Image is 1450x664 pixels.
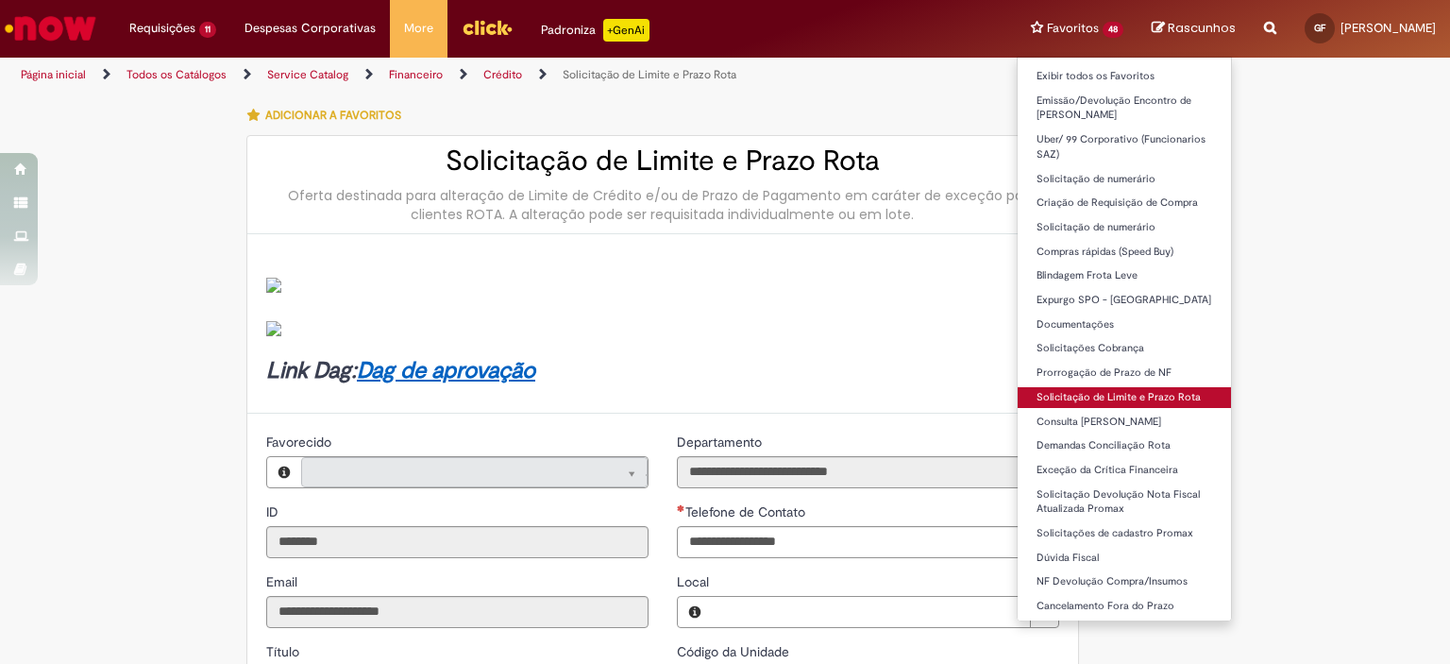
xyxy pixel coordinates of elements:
a: Limpar campo Favorecido [301,457,648,487]
span: Requisições [129,19,195,38]
button: Favorecido, Visualizar este registro [267,457,301,487]
span: Somente leitura - Email [266,573,301,590]
a: Dag de aprovação [357,356,535,385]
label: Somente leitura - Email [266,572,301,591]
a: Solicitações Cobrança [1018,338,1231,359]
img: ServiceNow [2,9,99,47]
span: GF [1314,22,1325,34]
a: Solicitação Devolução Nota Fiscal Atualizada Promax [1018,485,1231,519]
ul: Trilhas de página [14,58,953,93]
a: Solicitações de cadastro Promax [1018,523,1231,544]
img: sys_attachment.do [266,278,281,293]
span: Adicionar a Favoritos [265,108,401,123]
span: Rascunhos [1168,19,1236,37]
a: Dúvida Fiscal [1018,548,1231,569]
input: ID [266,526,649,558]
span: Somente leitura - ID [266,503,282,520]
a: Gestão de Estoque – Produto Acabado [1018,621,1231,655]
a: Blindagem Frota Leve [1018,265,1231,286]
label: Somente leitura - Código da Unidade [677,642,793,661]
span: Somente leitura - Título [266,643,303,660]
a: Crédito [483,67,522,82]
input: Departamento [677,456,1059,488]
a: Uber/ 99 Corporativo (Funcionarios SAZ) [1018,129,1231,164]
button: Local, Visualizar este registro [678,597,712,627]
div: Padroniza [541,19,649,42]
a: Emissão/Devolução Encontro de [PERSON_NAME] [1018,91,1231,126]
a: Página inicial [21,67,86,82]
a: Service Catalog [267,67,348,82]
p: +GenAi [603,19,649,42]
ul: Favoritos [1017,57,1232,621]
a: Cancelamento Fora do Prazo [1018,596,1231,617]
h2: Solicitação de Limite e Prazo Rota [266,145,1059,177]
span: More [404,19,433,38]
div: Oferta destinada para alteração de Limite de Crédito e/ou de Prazo de Pagamento em caráter de exc... [266,186,1059,224]
span: Somente leitura - Departamento [677,434,766,451]
strong: Link Dag: [266,356,535,385]
a: Consulta [PERSON_NAME] [1018,412,1231,433]
a: Demandas Conciliação Rota [1018,435,1231,456]
span: Obrigatório Preenchido [677,504,685,512]
span: Somente leitura - Código da Unidade [677,643,793,660]
span: Favoritos [1047,19,1099,38]
img: click_logo_yellow_360x200.png [462,13,513,42]
a: Prorrogação de Prazo de NF [1018,363,1231,383]
a: Rascunhos [1152,20,1236,38]
label: Somente leitura - Departamento [677,433,766,451]
a: Todos os Catálogos [126,67,227,82]
a: Financeiro [389,67,443,82]
input: Telefone de Contato [677,526,1059,558]
span: Despesas Corporativas [244,19,376,38]
a: Expurgo SPO - [GEOGRAPHIC_DATA] [1018,290,1231,311]
span: [PERSON_NAME] [1340,20,1436,36]
a: Solicitação de Limite e Prazo Rota [1018,387,1231,408]
span: Somente leitura - Favorecido [266,434,335,451]
a: Exibir todos os Favoritos [1018,66,1231,87]
a: NF Devolução Compra/Insumos [1018,571,1231,592]
a: Solicitação de numerário [1018,169,1231,190]
label: Somente leitura - ID [266,502,282,521]
label: Somente leitura - Título [266,642,303,661]
a: Criação de Requisição de Compra [1018,193,1231,213]
a: Documentações [1018,315,1231,335]
input: Email [266,596,649,628]
img: sys_attachment.do [266,321,281,336]
a: Solicitação de Limite e Prazo Rota [563,67,736,82]
button: Adicionar a Favoritos [246,95,412,135]
a: Exceção da Crítica Financeira [1018,460,1231,481]
span: 48 [1103,22,1123,38]
span: Telefone de Contato [685,503,809,520]
span: Local [677,573,713,590]
a: Compras rápidas (Speed Buy) [1018,242,1231,263]
a: Solicitação de numerário [1018,217,1231,238]
a: Limpar campo Local [712,597,1058,627]
span: 11 [199,22,216,38]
